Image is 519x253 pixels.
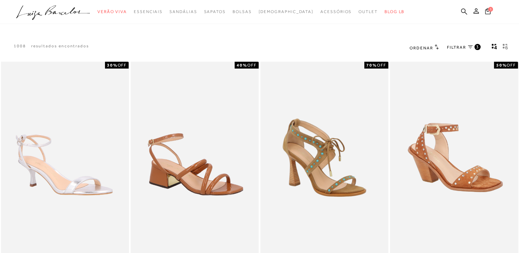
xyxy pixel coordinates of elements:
[483,8,493,17] button: 1
[261,63,388,253] img: SANDÁLIA DE SALTO FLARE ALTO EM CAMURÇA BEGE COM AMARRAÇÃO
[320,9,352,14] span: Acessórios
[489,43,499,52] button: Mostrar 4 produtos por linha
[134,9,163,14] span: Essenciais
[134,5,163,18] a: categoryNavScreenReaderText
[258,9,314,14] span: [DEMOGRAPHIC_DATA]
[507,63,516,68] span: OFF
[488,7,493,12] span: 1
[204,9,225,14] span: Sapatos
[391,63,517,253] img: SANDÁLIA DE SALTO BLOCO MÉDIO EM CAMURÇA CARAMELO COM REBITES MULTI METÁLICOS
[14,43,26,49] p: 1008
[97,9,127,14] span: Verão Viva
[233,9,252,14] span: Bolsas
[204,5,225,18] a: categoryNavScreenReaderText
[97,5,127,18] a: categoryNavScreenReaderText
[117,63,127,68] span: OFF
[447,45,466,50] span: FILTRAR
[476,44,479,50] span: 3
[320,5,352,18] a: categoryNavScreenReaderText
[237,63,247,68] strong: 40%
[500,43,510,52] button: gridText6Desc
[107,63,118,68] strong: 30%
[131,63,258,253] img: SANDÁLIA DE TIRAS ABAULADAS EM VERNIZ CARAMELO E SALTO BLOCO MÉDIO
[385,5,404,18] a: BLOG LB
[247,63,257,68] span: OFF
[358,9,378,14] span: Outlet
[496,63,507,68] strong: 50%
[358,5,378,18] a: categoryNavScreenReaderText
[31,43,89,49] p: resultados encontrados
[169,5,197,18] a: categoryNavScreenReaderText
[410,46,433,50] span: Ordenar
[233,5,252,18] a: categoryNavScreenReaderText
[258,5,314,18] a: noSubCategoriesText
[377,63,386,68] span: OFF
[366,63,377,68] strong: 70%
[2,63,128,253] img: SANDÁLIA DE TIRAS FINAS METALIZADA PRATA DE SALTO MÉDIO
[169,9,197,14] span: Sandálias
[385,9,404,14] span: BLOG LB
